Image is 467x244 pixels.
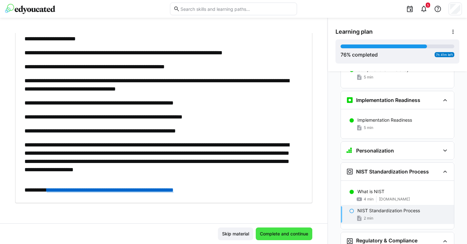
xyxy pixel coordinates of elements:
[356,97,420,103] h3: Implementation Readiness
[341,51,347,58] span: 76
[436,53,453,57] span: 7h 41m left
[364,75,373,80] span: 5 min
[357,117,412,123] p: Implementation Readiness
[364,197,374,202] span: 4 min
[256,227,312,240] button: Complete and continue
[364,125,373,130] span: 5 min
[221,231,250,237] span: Skip material
[356,147,394,154] h3: Personalization
[357,207,420,214] p: NIST Standardization Process
[259,231,309,237] span: Complete and continue
[427,3,429,7] span: 5
[364,216,373,221] span: 2 min
[218,227,253,240] button: Skip material
[379,197,410,202] span: [DOMAIN_NAME]
[341,51,378,58] div: % completed
[335,28,373,35] span: Learning plan
[180,6,294,12] input: Search skills and learning paths…
[356,168,429,175] h3: NIST Standardization Process
[357,188,384,195] p: What is NIST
